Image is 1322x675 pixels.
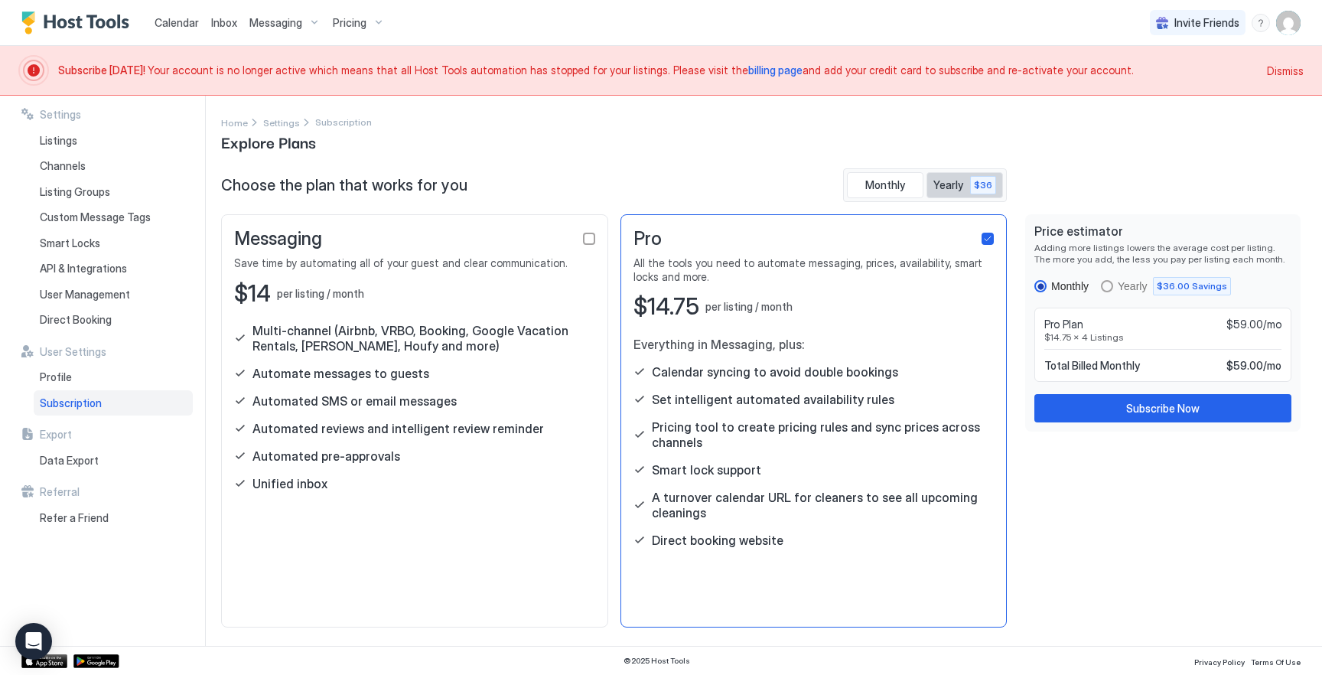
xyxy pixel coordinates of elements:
[1101,277,1231,295] div: yearly
[21,654,67,668] div: App Store
[34,448,193,474] a: Data Export
[1126,400,1200,416] div: Subscribe Now
[252,366,429,381] span: Automate messages to guests
[221,130,316,153] span: Explore Plans
[748,64,803,77] a: billing page
[34,364,193,390] a: Profile
[315,116,372,128] span: Breadcrumb
[155,16,199,29] span: Calendar
[263,117,300,129] span: Settings
[705,300,793,314] span: per listing / month
[40,262,127,276] span: API & Integrations
[34,256,193,282] a: API & Integrations
[34,505,193,531] a: Refer a Friend
[652,533,783,548] span: Direct booking website
[252,323,595,354] span: Multi-channel (Airbnb, VRBO, Booking, Google Vacation Rentals, [PERSON_NAME], Houfy and more)
[221,114,248,130] div: Breadcrumb
[40,185,110,199] span: Listing Groups
[1051,280,1089,292] div: Monthly
[40,428,72,442] span: Export
[40,159,86,173] span: Channels
[34,230,193,256] a: Smart Locks
[1251,653,1301,669] a: Terms Of Use
[221,176,467,195] span: Choose the plan that works for you
[58,64,148,77] span: Subscribe [DATE]!
[34,282,193,308] a: User Management
[221,117,248,129] span: Home
[15,623,52,660] div: Open Intercom Messenger
[1267,63,1304,79] div: Dismiss
[40,511,109,525] span: Refer a Friend
[633,292,699,321] span: $14.75
[652,364,898,380] span: Calendar syncing to avoid double bookings
[40,134,77,148] span: Listings
[652,392,894,407] span: Set intelligent automated availability rules
[1034,277,1291,295] div: RadioGroup
[1034,280,1089,292] div: monthly
[249,16,302,30] span: Messaging
[34,390,193,416] a: Subscription
[1034,223,1291,239] span: Price estimator
[40,288,130,302] span: User Management
[1044,318,1083,331] span: Pro Plan
[21,11,136,34] a: Host Tools Logo
[263,114,300,130] a: Settings
[40,236,100,250] span: Smart Locks
[263,114,300,130] div: Breadcrumb
[847,172,923,198] button: Monthly
[211,16,237,29] span: Inbox
[1044,331,1281,343] span: $14.75 x 4 Listings
[1194,653,1245,669] a: Privacy Policy
[974,178,992,192] span: $36
[155,15,199,31] a: Calendar
[1194,657,1245,667] span: Privacy Policy
[865,178,905,192] span: Monthly
[1251,657,1301,667] span: Terms Of Use
[1252,14,1270,32] div: menu
[1226,359,1281,373] span: $59.00 / mo
[221,114,248,130] a: Home
[1034,242,1291,265] span: Adding more listings lowers the average cost per listing. The more you add, the less you pay per ...
[252,448,400,464] span: Automated pre-approvals
[34,153,193,179] a: Channels
[252,476,327,491] span: Unified inbox
[34,179,193,205] a: Listing Groups
[333,16,366,30] span: Pricing
[1157,279,1227,293] span: $36.00 Savings
[234,256,595,270] span: Save time by automating all of your guest and clear communication.
[1226,318,1281,331] span: $59.00/mo
[40,370,72,384] span: Profile
[1118,280,1147,292] div: Yearly
[234,227,322,250] span: Messaging
[252,421,544,436] span: Automated reviews and intelligent review reminder
[34,204,193,230] a: Custom Message Tags
[926,172,1003,198] button: Yearly $36
[234,279,271,308] span: $14
[252,393,457,409] span: Automated SMS or email messages
[633,337,995,352] span: Everything in Messaging, plus:
[652,490,995,520] span: A turnover calendar URL for cleaners to see all upcoming cleanings
[843,168,1007,202] div: tab-group
[40,396,102,410] span: Subscription
[652,462,761,478] span: Smart lock support
[58,64,1258,77] span: Your account is no longer active which means that all Host Tools automation has stopped for your ...
[40,345,106,359] span: User Settings
[40,454,99,468] span: Data Export
[624,656,690,666] span: © 2025 Host Tools
[34,128,193,154] a: Listings
[633,256,995,283] span: All the tools you need to automate messaging, prices, availability, smart locks and more.
[1174,16,1239,30] span: Invite Friends
[34,307,193,333] a: Direct Booking
[40,485,80,499] span: Referral
[211,15,237,31] a: Inbox
[73,654,119,668] a: Google Play Store
[982,233,994,245] div: checkbox
[933,178,965,192] span: Yearly
[1044,359,1140,373] span: Total Billed Monthly
[277,287,364,301] span: per listing / month
[652,419,995,450] span: Pricing tool to create pricing rules and sync prices across channels
[583,233,595,245] div: checkbox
